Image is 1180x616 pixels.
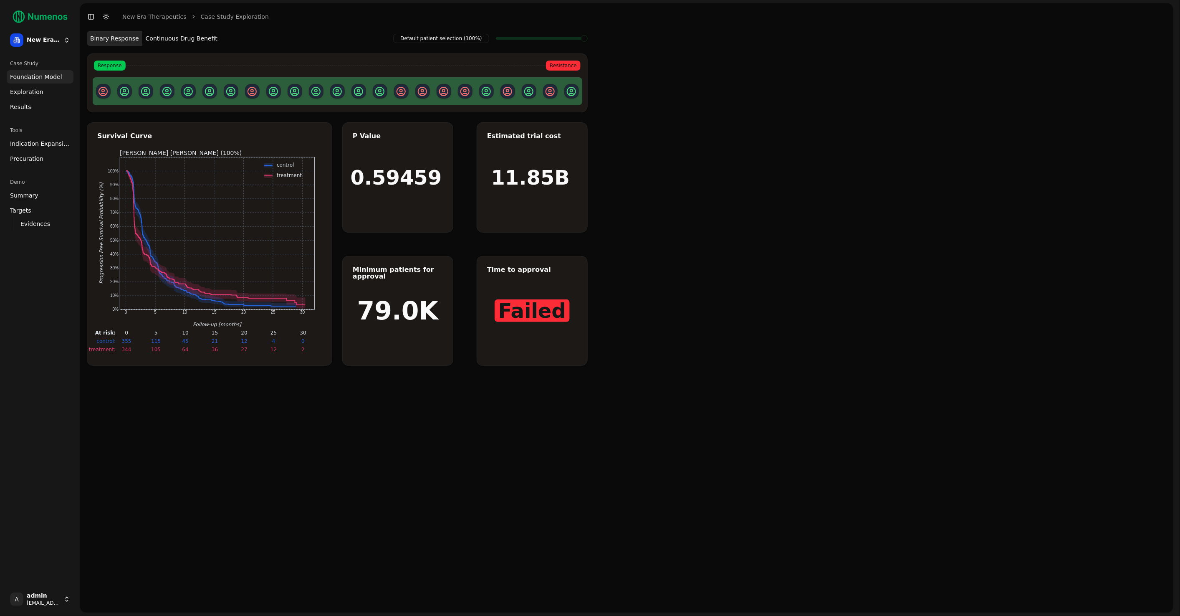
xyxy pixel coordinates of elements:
[10,103,31,111] span: Results
[97,133,322,139] div: Survival Curve
[110,279,118,284] text: 20%
[110,224,118,229] text: 60%
[94,61,126,71] span: Response
[110,252,118,256] text: 40%
[112,307,119,312] text: 0%
[495,299,570,322] span: Failed
[110,210,118,215] text: 70%
[212,310,217,314] text: 15
[10,206,31,215] span: Targets
[142,31,221,46] button: Continuous Drug Benefit
[110,196,118,201] text: 80%
[151,347,161,352] text: 105
[10,88,43,96] span: Exploration
[88,347,115,352] text: treatment:
[211,347,217,352] text: 36
[546,61,581,71] span: Resistance
[10,73,62,81] span: Foundation Model
[182,310,187,314] text: 10
[99,183,104,284] text: Progression Free Survival Probability (%)
[7,589,73,609] button: Aadmin[EMAIL_ADDRESS]
[7,175,73,189] div: Demo
[193,322,242,327] text: Follow-up [months]
[110,294,118,298] text: 10%
[110,183,118,187] text: 90%
[301,338,305,344] text: 0
[122,13,187,21] a: New Era Therapeutics
[7,189,73,202] a: Summary
[211,338,217,344] text: 21
[7,137,73,150] a: Indication Expansion
[87,31,142,46] button: Binary Response
[151,338,161,344] text: 115
[20,220,50,228] span: Evidences
[121,347,131,352] text: 344
[110,238,118,243] text: 50%
[7,70,73,84] a: Foundation Model
[7,100,73,114] a: Results
[182,330,188,336] text: 10
[351,167,442,188] h1: 0.59459
[96,338,116,344] text: control:
[110,266,118,270] text: 30%
[27,592,60,600] span: admin
[277,162,294,168] text: control
[17,218,63,230] a: Evidences
[27,36,60,44] span: New Era Therapeutics
[270,347,276,352] text: 12
[201,13,269,21] a: Case Study Exploration
[7,85,73,99] a: Exploration
[241,330,247,336] text: 20
[270,330,276,336] text: 25
[121,338,131,344] text: 355
[7,57,73,70] div: Case Study
[10,155,43,163] span: Precuration
[124,310,127,314] text: 0
[10,593,23,606] span: A
[277,172,302,178] text: treatment
[10,139,70,148] span: Indication Expansion
[27,600,60,606] span: [EMAIL_ADDRESS]
[7,152,73,165] a: Precuration
[300,330,306,336] text: 30
[154,310,157,314] text: 5
[7,7,73,27] img: Numenos
[7,204,73,217] a: Targets
[491,167,570,188] h1: 11.85B
[154,330,157,336] text: 5
[241,347,247,352] text: 27
[7,30,73,50] button: New Era Therapeutics
[272,338,275,344] text: 4
[108,169,119,173] text: 100%
[241,338,247,344] text: 12
[211,330,217,336] text: 15
[241,310,246,314] text: 20
[7,124,73,137] div: Tools
[10,191,38,200] span: Summary
[182,347,188,352] text: 64
[122,13,269,21] nav: breadcrumb
[182,338,188,344] text: 45
[95,330,115,336] text: At risk:
[120,150,242,156] text: [PERSON_NAME] [PERSON_NAME] (100%)
[357,298,439,323] h1: 79.0K
[125,330,128,336] text: 0
[393,34,489,43] span: Default patient selection (100%)
[270,310,275,314] text: 25
[300,310,305,314] text: 30
[301,347,305,352] text: 2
